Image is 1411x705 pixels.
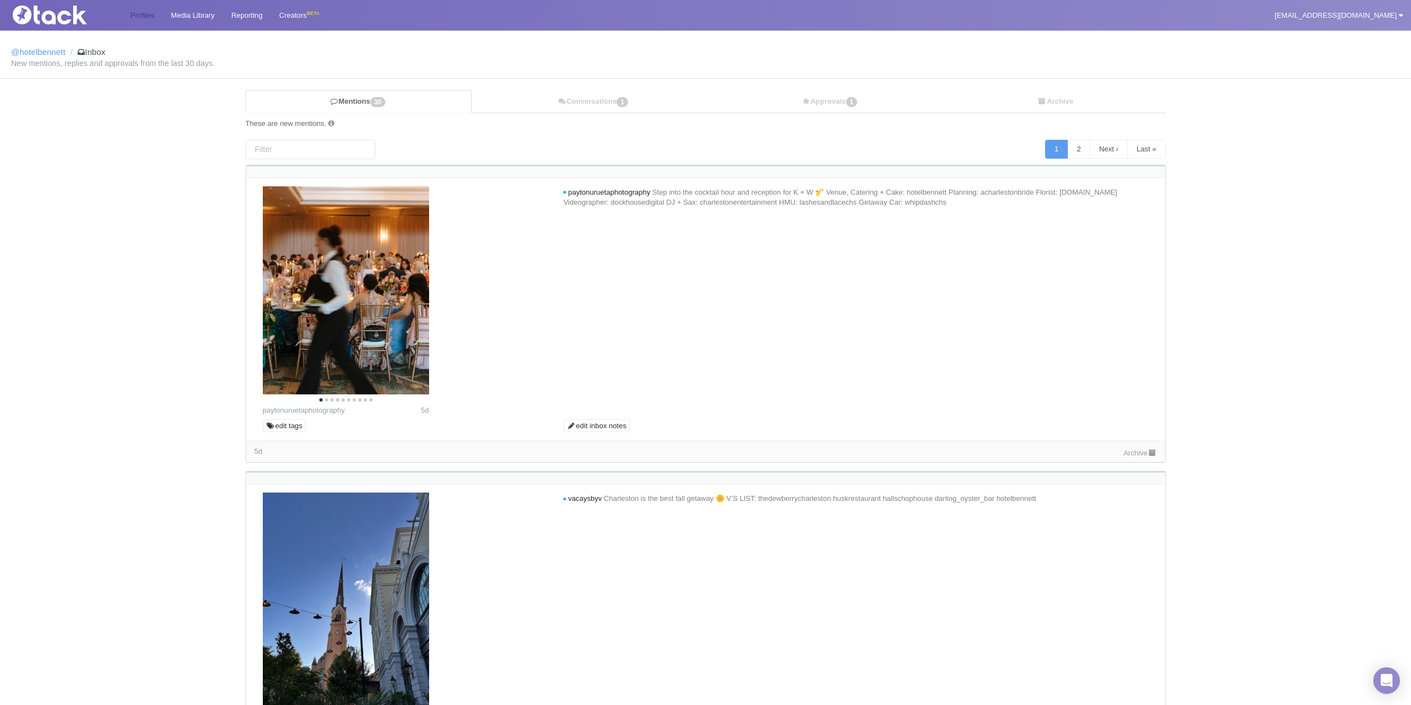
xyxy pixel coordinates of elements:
[472,90,716,113] a: Conversations1
[1045,140,1068,159] a: 1
[263,406,345,414] a: paytonuruetaphotography
[1123,449,1157,457] a: Archive
[68,47,105,57] li: Inbox
[568,494,602,503] span: vacaysbyv
[342,398,345,402] li: Page dot 5
[330,398,334,402] li: Page dot 3
[369,398,373,402] li: Page dot 10
[945,90,1166,113] a: Archive
[1067,140,1090,159] a: 2
[254,447,262,455] time: Latest comment: 2025-10-08 18:34 UTC
[358,398,361,402] li: Page dot 8
[1127,140,1165,159] a: Last »
[364,398,367,402] li: Page dot 9
[246,90,472,113] a: Mentions30
[421,406,429,414] span: 5d
[1089,140,1128,159] a: Next ›
[563,498,566,501] i: new
[563,419,630,433] a: edit inbox notes
[319,398,323,402] li: Page dot 1
[263,419,306,433] a: edit tags
[846,97,858,107] span: 1
[1373,667,1400,694] div: Open Intercom Messenger
[246,119,1166,129] div: These are new mentions.
[325,398,328,402] li: Page dot 2
[8,6,119,24] img: Tack
[617,97,628,107] span: 1
[370,97,385,107] span: 30
[604,494,1036,503] span: Charleston is the best fall getaway 🌼 V’S LIST: thedewberrycharleston huskrestaurant hallschophou...
[336,398,339,402] li: Page dot 4
[421,405,429,415] time: Posted: 2025-10-08 17:22 UTC
[563,191,566,194] i: new
[254,447,262,455] span: 5d
[307,8,319,19] div: BETA
[563,188,1117,206] span: Step into the cocktail hour and reception for K + W 🎷 Venue, Catering + Cake: hotelbennett Planni...
[716,90,945,113] a: Approvals1
[11,47,65,57] a: @hotelbennett
[263,186,429,394] img: Image may contain: indoors, fun, hall, urban, adult, male, man, person, accessories, bag, handbag...
[568,188,650,196] span: paytonuruetaphotography
[11,59,1400,67] small: New mentions, replies and approvals from the last 30 days.
[353,398,356,402] li: Page dot 7
[246,140,375,159] input: Filter
[347,398,350,402] li: Page dot 6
